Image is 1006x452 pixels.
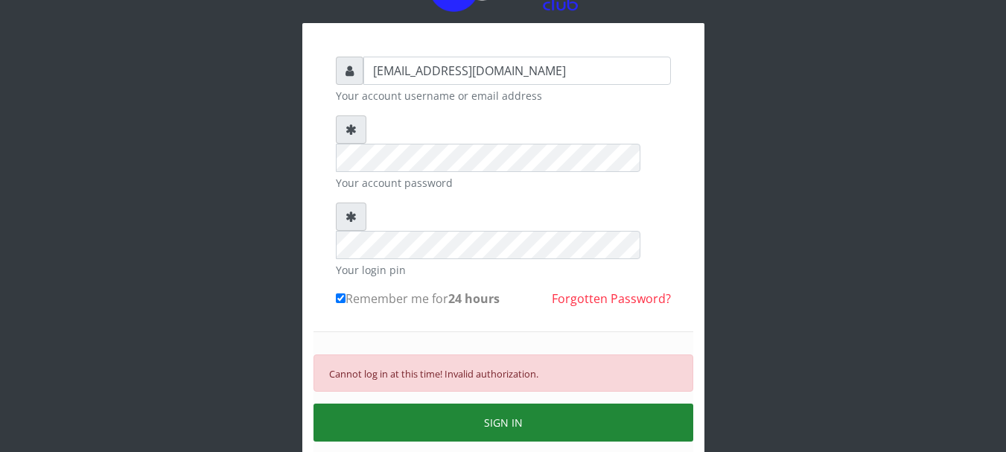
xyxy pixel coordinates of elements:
input: Username or email address [363,57,671,85]
small: Your account username or email address [336,88,671,104]
small: Cannot log in at this time! Invalid authorization. [329,367,538,381]
input: Remember me for24 hours [336,293,346,303]
button: SIGN IN [313,404,693,442]
small: Your account password [336,175,671,191]
label: Remember me for [336,290,500,308]
a: Forgotten Password? [552,290,671,307]
b: 24 hours [448,290,500,307]
small: Your login pin [336,262,671,278]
